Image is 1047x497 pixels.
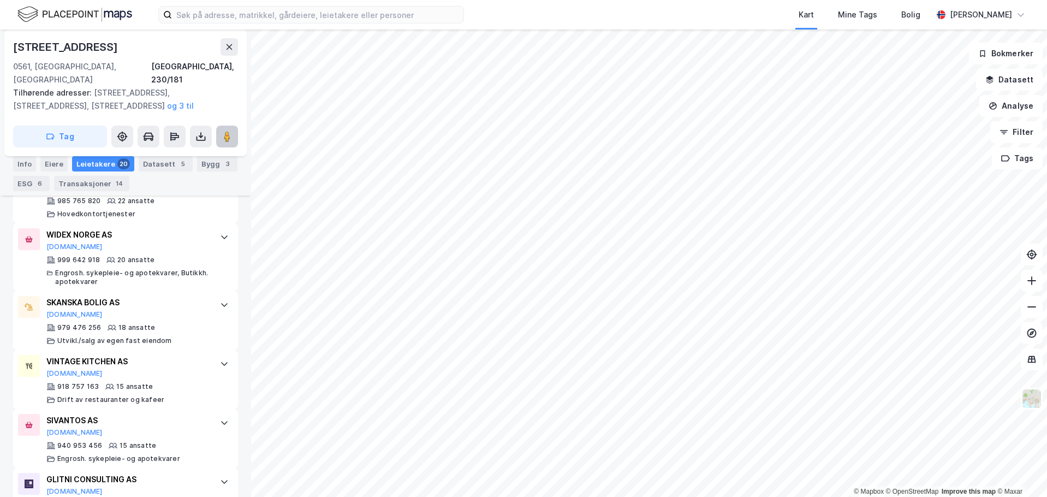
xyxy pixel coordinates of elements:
div: Drift av restauranter og kafeer [57,395,164,404]
div: 15 ansatte [120,441,156,450]
iframe: Chat Widget [992,445,1047,497]
div: Bolig [901,8,920,21]
div: Hovedkontortjenester [57,210,135,218]
div: 985 765 820 [57,197,100,205]
button: Tag [13,126,107,147]
div: Datasett [139,156,193,171]
div: Transaksjoner [54,176,129,191]
button: Bokmerker [969,43,1043,64]
input: Søk på adresse, matrikkel, gårdeiere, leietakere eller personer [172,7,463,23]
button: Filter [990,121,1043,143]
div: 918 757 163 [57,382,99,391]
div: 15 ansatte [116,382,153,391]
div: Bygg [197,156,237,171]
button: [DOMAIN_NAME] [46,242,103,251]
div: Leietakere [72,156,134,171]
div: [PERSON_NAME] [950,8,1012,21]
div: Utvikl./salg av egen fast eiendom [57,336,172,345]
div: 940 953 456 [57,441,102,450]
div: VINTAGE KITCHEN AS [46,355,209,368]
a: Mapbox [854,488,884,495]
a: Improve this map [942,488,996,495]
div: WIDEX NORGE AS [46,228,209,241]
div: 979 476 256 [57,323,101,332]
span: Tilhørende adresser: [13,88,94,97]
div: [STREET_ADDRESS] [13,38,120,56]
button: [DOMAIN_NAME] [46,310,103,319]
button: Tags [992,147,1043,169]
img: logo.f888ab2527a4732fd821a326f86c7f29.svg [17,5,132,24]
div: Engrosh. sykepleie- og apotekvarer [57,454,180,463]
div: [GEOGRAPHIC_DATA], 230/181 [151,60,238,86]
div: 20 [117,158,130,169]
div: ESG [13,176,50,191]
div: 3 [222,158,233,169]
button: [DOMAIN_NAME] [46,428,103,437]
div: [STREET_ADDRESS], [STREET_ADDRESS], [STREET_ADDRESS] [13,86,229,113]
div: Mine Tags [838,8,877,21]
a: OpenStreetMap [886,488,939,495]
div: Kart [799,8,814,21]
button: Datasett [976,69,1043,91]
div: Eiere [40,156,68,171]
div: 20 ansatte [117,256,154,264]
div: 18 ansatte [118,323,155,332]
button: [DOMAIN_NAME] [46,369,103,378]
div: GLITNI CONSULTING AS [46,473,209,486]
div: 0561, [GEOGRAPHIC_DATA], [GEOGRAPHIC_DATA] [13,60,151,86]
div: 14 [114,178,125,189]
button: Analyse [979,95,1043,117]
div: 999 642 918 [57,256,100,264]
div: 22 ansatte [118,197,154,205]
button: [DOMAIN_NAME] [46,487,103,496]
div: Engrosh. sykepleie- og apotekvarer, Butikkh. apotekvarer [55,269,209,286]
div: 6 [34,178,45,189]
img: Z [1021,388,1042,409]
div: 5 [177,158,188,169]
div: Info [13,156,36,171]
div: SIVANTOS AS [46,414,209,427]
div: SKANSKA BOLIG AS [46,296,209,309]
